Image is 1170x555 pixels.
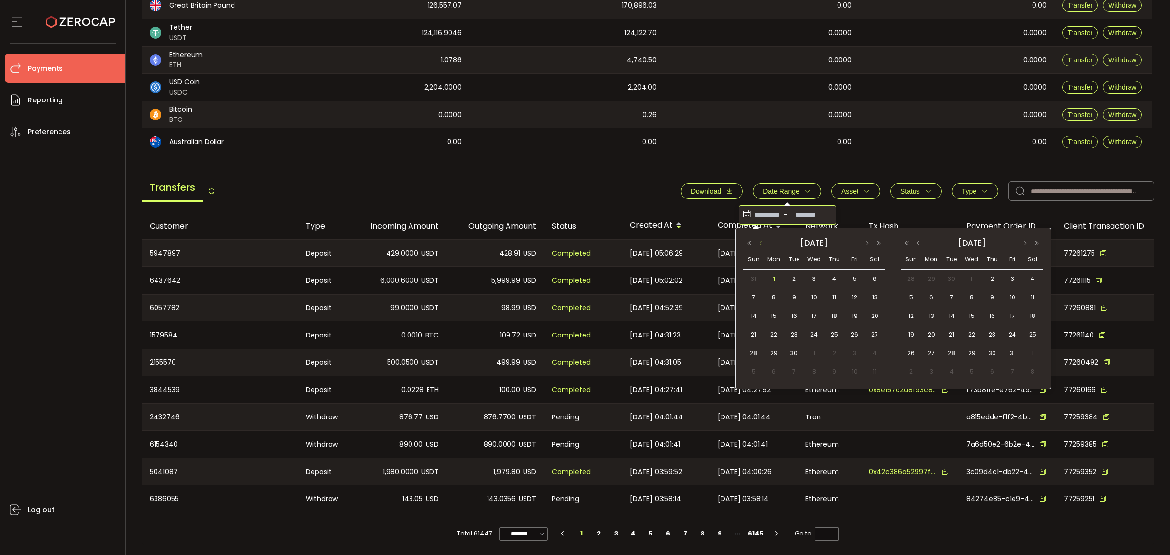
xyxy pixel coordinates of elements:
[890,183,942,199] button: Status
[798,404,861,430] div: Tron
[422,27,462,39] span: 124,116.9046
[748,310,760,322] span: 14
[966,347,977,359] span: 29
[298,431,349,458] div: Withdraw
[402,494,423,505] span: 143.05
[966,273,977,285] span: 1
[905,273,917,285] span: 28
[630,275,682,286] span: [DATE] 05:02:02
[966,467,1034,477] span: 3c09d4c1-db22-46d4-ba2b-2a1f442bd3dd
[169,33,192,43] span: USDT
[869,273,880,285] span: 6
[1007,366,1018,377] span: 7
[552,439,579,450] span: Pending
[630,494,681,505] span: [DATE] 03:58:14
[966,494,1034,504] span: 84274e85-c1e9-422b-912c-afa1db98dbdc
[925,329,937,340] span: 20
[630,439,680,450] span: [DATE] 04:01:41
[1064,248,1095,258] span: 77261275
[169,104,192,115] span: Bitcoin
[748,366,760,377] span: 5
[426,494,439,505] span: USD
[946,292,957,303] span: 7
[1064,357,1098,368] span: 77260492
[788,273,800,285] span: 2
[298,404,349,430] div: Withdraw
[681,183,743,199] button: Download
[484,412,516,423] span: 876.7700
[298,240,349,266] div: Deposit
[958,220,1056,232] div: Payment Order ID
[710,218,798,234] div: Completed At
[1103,26,1142,39] button: Withdraw
[142,485,298,513] div: 6386055
[150,27,161,39] img: usdt_portfolio.svg
[399,439,423,450] span: 890.00
[28,61,63,76] span: Payments
[447,220,544,232] div: Outgoing Amount
[1007,273,1018,285] span: 3
[426,412,439,423] span: USD
[768,236,860,251] div: [DATE]
[298,485,349,513] div: Withdraw
[925,273,937,285] span: 29
[768,347,780,359] span: 29
[1064,385,1096,395] span: 77260166
[718,330,770,341] span: [DATE] 05:03:27
[966,310,977,322] span: 15
[421,466,439,477] span: USDT
[493,466,520,477] span: 1,979.80
[523,302,536,314] span: USD
[966,366,977,377] span: 5
[630,302,683,314] span: [DATE] 04:52:39
[1062,81,1098,94] button: Transfer
[1062,136,1098,148] button: Transfer
[1027,366,1038,377] span: 8
[798,220,861,232] div: Network
[828,273,840,285] span: 4
[1103,54,1142,66] button: Withdraw
[630,357,681,368] span: [DATE] 04:31:05
[768,273,780,285] span: 1
[986,273,998,285] span: 2
[491,275,520,286] span: 5,999.99
[828,347,840,359] span: 2
[150,109,161,120] img: btc_portfolio.svg
[142,321,298,349] div: 1579584
[718,248,769,259] span: [DATE] 05:07:18
[298,458,349,485] div: Deposit
[169,137,224,147] span: Australian Dollar
[966,439,1034,450] span: 7a6d50e2-6b2e-4cf8-81ba-9ab66d7f2ebd
[1027,310,1038,322] span: 18
[808,273,820,285] span: 3
[387,357,418,368] span: 500.0500
[425,330,439,341] span: BTC
[552,302,591,314] span: Completed
[1062,26,1098,39] button: Transfer
[630,384,682,396] span: [DATE] 04:27:41
[642,137,657,148] span: 0.00
[552,357,591,368] span: Completed
[1023,109,1047,120] span: 0.0000
[523,248,536,259] span: USD
[424,82,462,93] span: 2,204.0000
[941,250,962,270] th: Tue
[768,366,780,377] span: 6
[552,384,591,396] span: Completed
[828,310,840,322] span: 18
[952,183,998,199] button: Type
[788,347,800,359] span: 30
[142,220,298,232] div: Customer
[788,329,800,340] span: 23
[1062,108,1098,121] button: Transfer
[1064,494,1094,504] span: 77259251
[828,82,852,93] span: 0.0000
[169,60,203,70] span: ETH
[753,183,821,199] button: Date Range
[1108,111,1136,119] span: Withdraw
[718,439,768,450] span: [DATE] 04:01:41
[831,183,880,199] button: Asset
[169,115,192,125] span: BTC
[844,250,864,270] th: Fri
[748,292,760,303] span: 7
